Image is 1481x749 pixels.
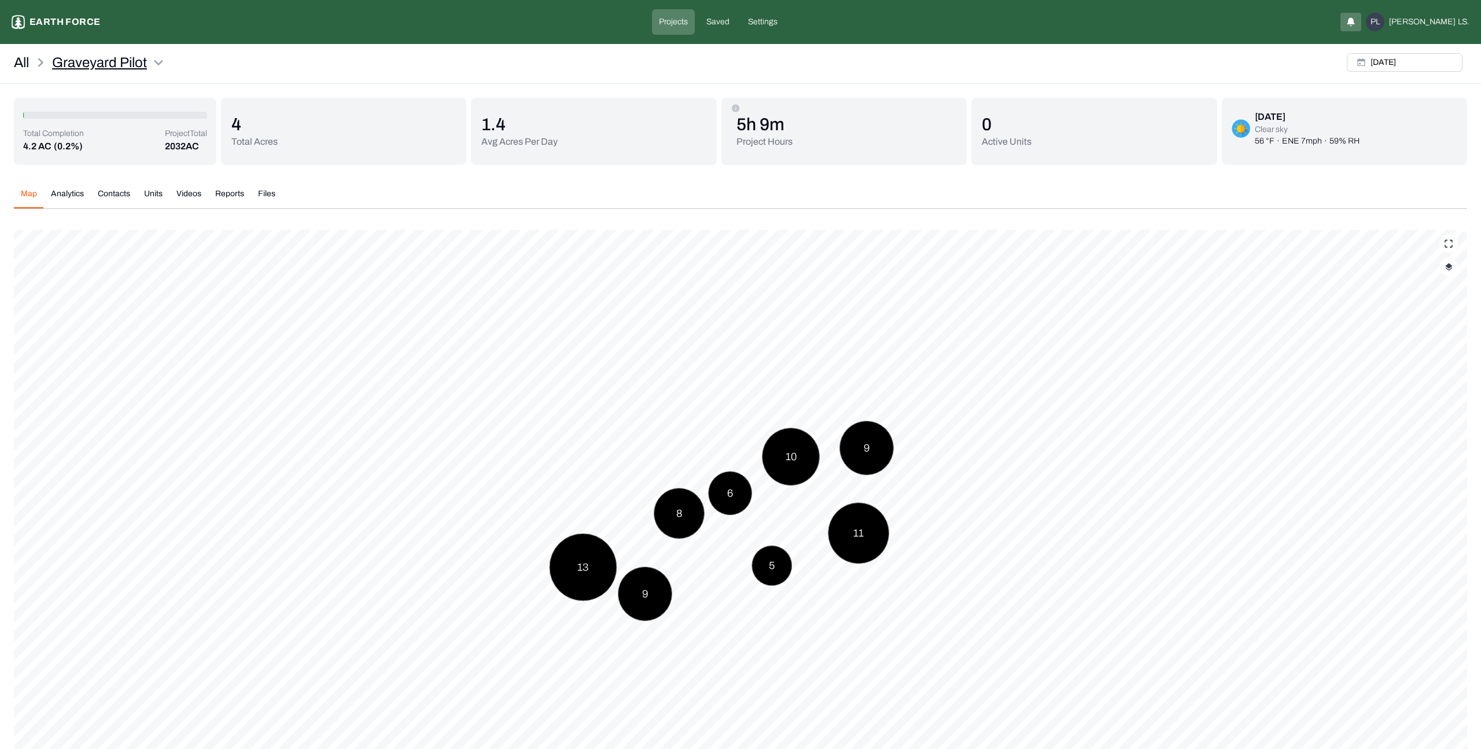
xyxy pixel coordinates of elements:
p: · [1324,135,1327,147]
button: 13 [549,533,617,601]
span: LS. [1458,16,1469,28]
p: · [1277,135,1280,147]
p: 59% RH [1329,135,1360,147]
p: Graveyard Pilot [52,53,147,72]
p: 1.4 [481,114,558,135]
p: Avg Acres Per Day [481,135,558,149]
div: [DATE] [1255,110,1360,124]
button: 11 [828,502,889,564]
button: Analytics [44,188,91,208]
button: Contacts [91,188,137,208]
button: 8 [654,488,705,539]
a: Saved [699,9,736,35]
p: 4 [231,114,278,135]
p: 56 °F [1255,135,1274,147]
button: Units [137,188,170,208]
p: Project Total [165,128,207,139]
button: 6 [708,471,752,515]
p: Saved [706,16,730,28]
p: 2032 AC [165,139,207,153]
p: Projects [659,16,688,28]
p: Settings [748,16,778,28]
img: layerIcon [1445,263,1453,271]
div: PL [1366,13,1384,31]
p: Active Units [982,135,1031,149]
p: 0 [982,114,1031,135]
button: 10 [762,428,820,486]
p: 4.2 AC [23,139,51,153]
button: Map [14,188,44,208]
p: Project Hours [736,135,793,149]
p: Earth force [30,15,100,29]
a: All [14,53,29,72]
button: 9 [618,567,672,621]
p: Total Acres [231,135,278,149]
button: Videos [170,188,208,208]
button: 5 [751,545,792,586]
p: Total Completion [23,128,84,139]
p: Clear sky [1255,124,1360,135]
button: [DATE] [1347,53,1462,72]
p: ENE 7mph [1282,135,1322,147]
button: Reports [208,188,251,208]
img: earthforce-logo-white-uG4MPadI.svg [12,15,25,29]
button: Files [251,188,282,208]
button: 4.2 AC(0.2%) [23,139,84,153]
img: clear-sky-DDUEQLQN.png [1232,119,1250,138]
p: 5h 9m [736,114,793,135]
p: (0.2%) [54,139,83,153]
a: Projects [652,9,695,35]
span: [PERSON_NAME] [1389,16,1456,28]
a: Settings [741,9,784,35]
button: PL[PERSON_NAME]LS. [1366,13,1469,31]
button: 9 [839,421,894,475]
